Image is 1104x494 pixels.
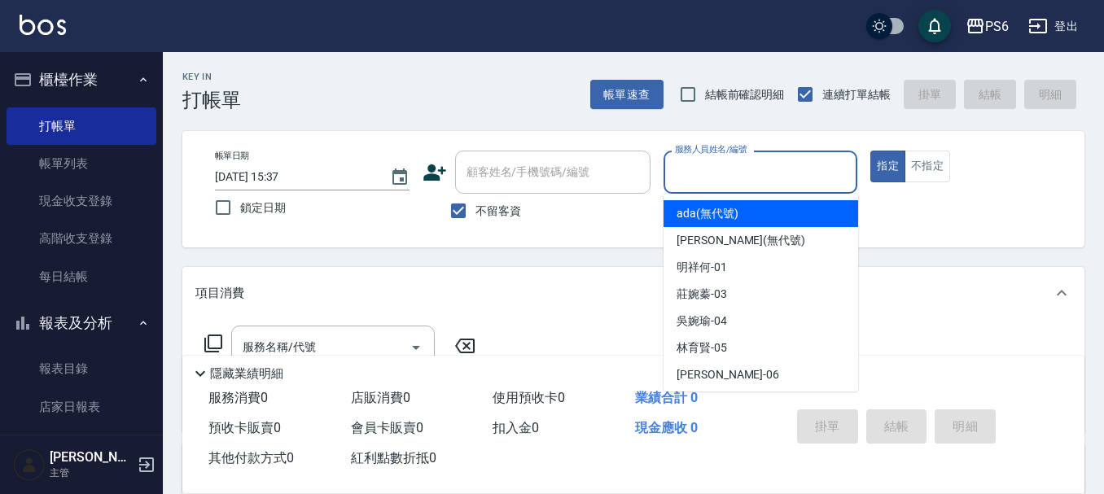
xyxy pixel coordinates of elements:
[208,390,268,405] span: 服務消費 0
[215,150,249,162] label: 帳單日期
[215,164,374,190] input: YYYY/MM/DD hh:mm
[182,89,241,111] h3: 打帳單
[351,450,436,466] span: 紅利點數折抵 0
[1022,11,1084,42] button: 登出
[208,420,281,435] span: 預收卡販賣 0
[195,285,244,302] p: 項目消費
[380,158,419,197] button: Choose date, selected date is 2025-09-16
[240,199,286,216] span: 鎖定日期
[677,205,738,222] span: ada (無代號)
[7,302,156,344] button: 報表及分析
[677,232,805,249] span: [PERSON_NAME] (無代號)
[7,59,156,101] button: 櫃檯作業
[7,145,156,182] a: 帳單列表
[7,258,156,295] a: 每日結帳
[50,466,133,480] p: 主管
[959,10,1015,43] button: PS6
[822,86,891,103] span: 連續打單結帳
[677,286,727,303] span: 莊婉蓁 -03
[7,426,156,463] a: 互助日報表
[677,259,727,276] span: 明祥何 -01
[905,151,950,182] button: 不指定
[182,267,1084,319] div: 項目消費
[208,450,294,466] span: 其他付款方式 0
[677,339,727,356] span: 林育賢 -05
[475,203,521,220] span: 不留客資
[985,16,1009,37] div: PS6
[7,107,156,145] a: 打帳單
[677,366,779,383] span: [PERSON_NAME] -06
[351,420,423,435] span: 會員卡販賣 0
[7,388,156,426] a: 店家日報表
[13,448,46,481] img: Person
[705,86,785,103] span: 結帳前確認明細
[403,334,429,361] button: Open
[182,72,241,82] h2: Key In
[635,420,698,435] span: 現金應收 0
[210,365,283,383] p: 隱藏業績明細
[493,390,565,405] span: 使用預收卡 0
[493,420,539,435] span: 扣入金 0
[7,182,156,220] a: 現金收支登錄
[635,390,698,405] span: 業績合計 0
[590,80,664,110] button: 帳單速查
[918,10,951,42] button: save
[7,350,156,387] a: 報表目錄
[20,15,66,35] img: Logo
[50,449,133,466] h5: [PERSON_NAME]
[870,151,905,182] button: 指定
[677,313,727,330] span: 吳婉瑜 -04
[7,220,156,257] a: 高階收支登錄
[351,390,410,405] span: 店販消費 0
[675,143,747,155] label: 服務人員姓名/編號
